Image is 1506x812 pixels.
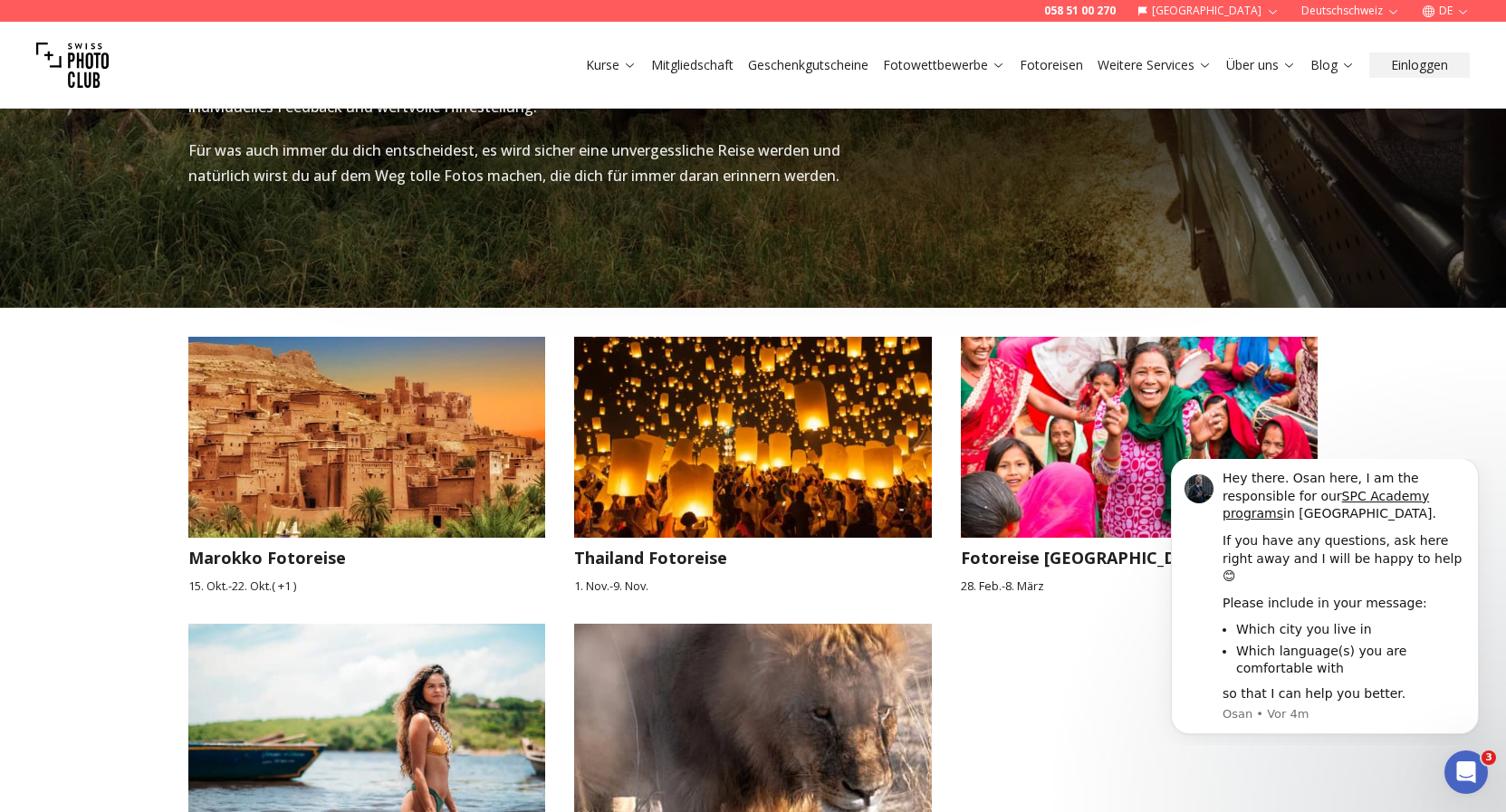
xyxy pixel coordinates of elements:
img: Swiss photo club [36,29,109,101]
h3: Marokko Fotoreise [188,545,546,570]
a: Über uns [1226,56,1296,74]
a: Fotowettbewerbe [883,56,1005,74]
button: Über uns [1219,53,1303,78]
img: Thailand Fotoreise [556,326,949,547]
button: Geschenkgutscheine [741,53,876,78]
img: Profile image for Osan [41,15,70,44]
a: Geschenkgutscheine [748,56,868,74]
a: Thailand FotoreiseThailand Fotoreise1. Nov.-9. Nov. [574,337,932,595]
small: 28. Feb. - 8. März [961,578,1319,595]
button: Blog [1303,53,1362,78]
img: Fotoreise Nepal [943,326,1336,547]
a: Marokko FotoreiseMarokko Fotoreise15. Okt.-22. Okt.( +1 ) [188,337,546,595]
span: 3 [1482,750,1496,765]
p: Message from Osan, sent Vor 4m [79,247,321,263]
a: Blog [1310,56,1355,74]
div: Please include in your message: [79,136,321,154]
small: 1. Nov. - 9. Nov. [574,578,932,595]
button: Weitere Services [1090,53,1219,78]
p: Für was auch immer du dich entscheidest, es wird sicher eine unvergessliche Reise werden und natü... [188,138,884,188]
a: Kurse [586,56,637,74]
small: 15. Okt. - 22. Okt. ( + 1 ) [188,578,546,595]
a: Fotoreisen [1020,56,1083,74]
button: Mitgliedschaft [644,53,741,78]
div: so that I can help you better. [79,226,321,244]
button: Fotoreisen [1012,53,1090,78]
iframe: Intercom notifications Nachricht [1144,459,1506,745]
button: Kurse [579,53,644,78]
h3: Fotoreise [GEOGRAPHIC_DATA] [961,545,1319,570]
a: Mitgliedschaft [651,56,734,74]
h3: Thailand Fotoreise [574,545,932,570]
a: 058 51 00 270 [1044,4,1116,18]
button: Fotowettbewerbe [876,53,1012,78]
div: Message content [79,11,321,244]
img: Marokko Fotoreise [170,326,563,547]
div: Hey there. Osan here, I am the responsible for our in [GEOGRAPHIC_DATA]. [79,11,321,64]
div: If you have any questions, ask here right away and I will be happy to help 😊 [79,73,321,127]
a: Fotoreise NepalFotoreise [GEOGRAPHIC_DATA]28. Feb.-8. März [961,337,1319,595]
button: Einloggen [1369,53,1470,78]
li: Which city you live in [92,162,321,179]
li: Which language(s) you are comfortable with [92,184,321,217]
a: Weitere Services [1098,56,1212,74]
iframe: Intercom live chat [1444,750,1488,794]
